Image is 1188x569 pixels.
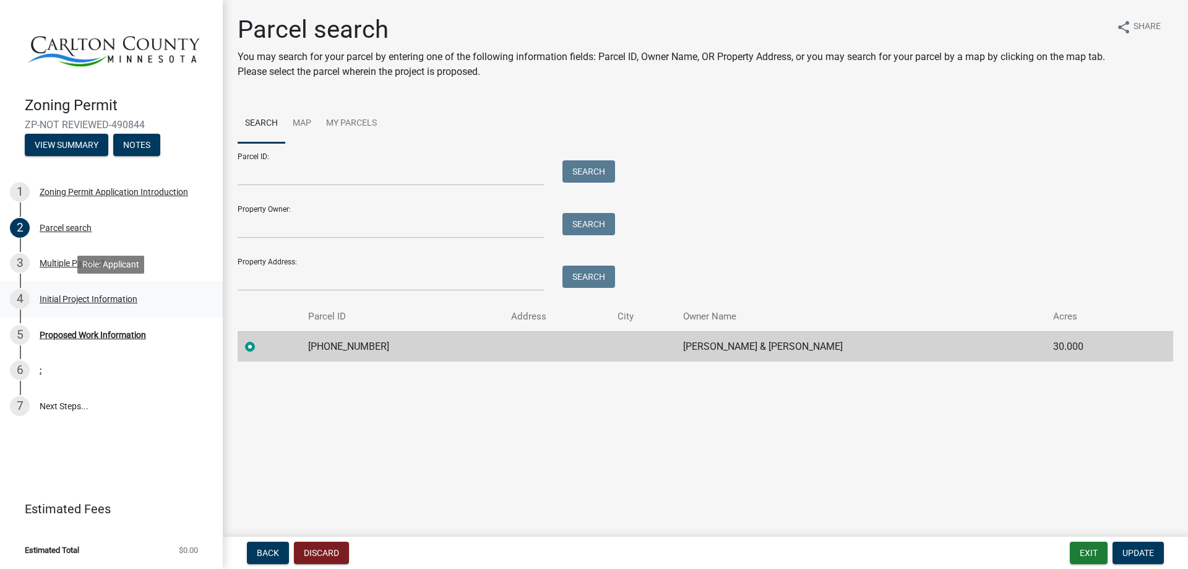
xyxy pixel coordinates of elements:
[301,331,504,362] td: [PHONE_NUMBER]
[294,542,349,564] button: Discard
[562,266,615,288] button: Search
[238,104,285,144] a: Search
[10,497,203,521] a: Estimated Fees
[676,302,1046,331] th: Owner Name
[25,546,79,554] span: Estimated Total
[10,182,30,202] div: 1
[1116,20,1131,35] i: share
[40,331,146,339] div: Proposed Work Information
[40,295,137,303] div: Initial Project Information
[40,224,92,232] div: Parcel search
[25,97,213,115] h4: Zoning Permit
[285,104,319,144] a: Map
[25,119,198,131] span: ZP-NOT REVIEWED-490844
[10,218,30,238] div: 2
[257,548,279,558] span: Back
[40,366,41,375] div: :
[676,331,1046,362] td: [PERSON_NAME] & [PERSON_NAME]
[238,15,1106,45] h1: Parcel search
[40,259,105,267] div: Multiple Parcels?
[25,141,108,151] wm-modal-confirm: Summary
[179,546,198,554] span: $0.00
[1106,15,1171,39] button: shareShare
[113,134,160,156] button: Notes
[1122,548,1154,558] span: Update
[10,360,30,380] div: 6
[1113,542,1164,564] button: Update
[25,13,203,84] img: Carlton County, Minnesota
[504,302,610,331] th: Address
[1046,331,1142,362] td: 30.000
[1070,542,1108,564] button: Exit
[1134,20,1161,35] span: Share
[238,50,1106,79] p: You may search for your parcel by entering one of the following information fields: Parcel ID, Ow...
[247,542,289,564] button: Back
[562,213,615,235] button: Search
[10,289,30,309] div: 4
[25,134,108,156] button: View Summary
[10,325,30,345] div: 5
[77,256,144,274] div: Role: Applicant
[610,302,676,331] th: City
[562,160,615,183] button: Search
[10,396,30,416] div: 7
[10,253,30,273] div: 3
[40,188,188,196] div: Zoning Permit Application Introduction
[319,104,384,144] a: My Parcels
[1046,302,1142,331] th: Acres
[113,141,160,151] wm-modal-confirm: Notes
[301,302,504,331] th: Parcel ID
